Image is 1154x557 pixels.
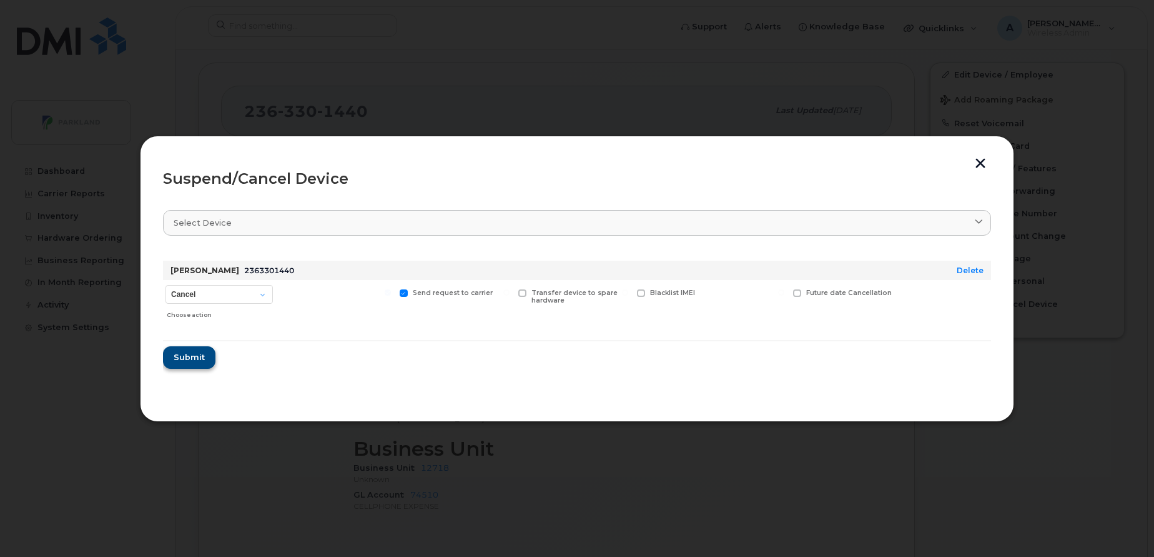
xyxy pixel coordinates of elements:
[174,217,232,229] span: Select device
[806,289,892,297] span: Future date Cancellation
[650,289,695,297] span: Blacklist IMEI
[170,266,239,275] strong: [PERSON_NAME]
[622,289,628,296] input: Blacklist IMEI
[163,171,991,186] div: Suspend/Cancel Device
[413,289,493,297] span: Send request to carrier
[244,266,294,275] span: 2363301440
[167,305,273,320] div: Choose action
[778,289,784,296] input: Future date Cancellation
[957,266,984,275] a: Delete
[174,351,205,363] span: Submit
[531,289,618,305] span: Transfer device to spare hardware
[385,289,391,296] input: Send request to carrier
[503,289,510,296] input: Transfer device to spare hardware
[163,210,991,236] a: Select device
[163,346,215,369] button: Submit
